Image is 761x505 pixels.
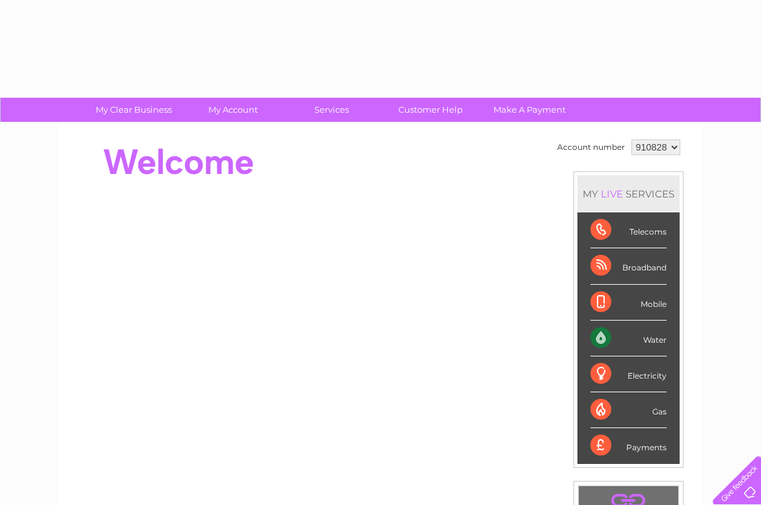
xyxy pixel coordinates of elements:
[590,392,667,428] div: Gas
[476,98,583,122] a: Make A Payment
[377,98,484,122] a: Customer Help
[598,188,626,200] div: LIVE
[278,98,385,122] a: Services
[554,136,628,158] td: Account number
[590,428,667,463] div: Payments
[179,98,286,122] a: My Account
[80,98,187,122] a: My Clear Business
[590,248,667,284] div: Broadband
[590,285,667,321] div: Mobile
[577,175,680,212] div: MY SERVICES
[590,356,667,392] div: Electricity
[590,212,667,248] div: Telecoms
[590,321,667,356] div: Water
